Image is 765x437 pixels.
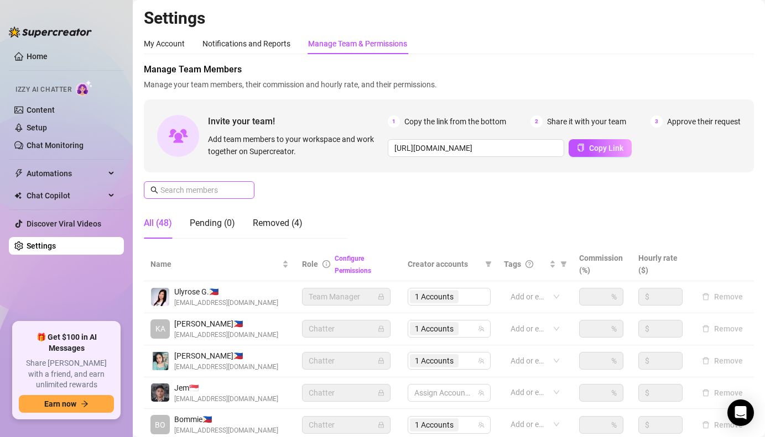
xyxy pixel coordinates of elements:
[144,217,172,230] div: All (48)
[155,419,165,431] span: BO
[322,260,330,268] span: info-circle
[9,27,92,38] img: logo-BBDzfeDw.svg
[573,248,632,281] th: Commission (%)
[151,288,169,306] img: Ulyrose Garina
[410,322,459,335] span: 1 Accounts
[253,217,303,230] div: Removed (4)
[27,241,56,250] a: Settings
[19,395,114,413] button: Earn nowarrow-right
[378,293,384,300] span: lock
[415,323,454,335] span: 1 Accounts
[698,322,747,335] button: Remove
[525,260,533,268] span: question-circle
[378,422,384,428] span: lock
[144,63,754,76] span: Manage Team Members
[309,385,384,401] span: Chatter
[174,382,278,394] span: Jem 🇸🇬
[151,383,169,402] img: Jem
[27,123,47,132] a: Setup
[309,417,384,433] span: Chatter
[19,332,114,354] span: 🎁 Get $100 in AI Messages
[378,357,384,364] span: lock
[208,133,383,157] span: Add team members to your workspace and work together on Supercreator.
[174,425,278,436] span: [EMAIL_ADDRESS][DOMAIN_NAME]
[27,106,55,114] a: Content
[174,286,278,298] span: Ulyrose G. 🇵🇭
[27,187,105,204] span: Chat Copilot
[190,217,235,230] div: Pending (0)
[44,399,76,408] span: Earn now
[558,256,569,272] span: filter
[485,261,492,267] span: filter
[632,248,691,281] th: Hourly rate ($)
[698,418,747,431] button: Remove
[27,52,48,61] a: Home
[174,394,278,404] span: [EMAIL_ADDRESS][DOMAIN_NAME]
[547,115,626,128] span: Share it with your team
[309,352,384,369] span: Chatter
[650,115,663,128] span: 3
[14,192,22,199] img: Chat Copilot
[478,422,485,428] span: team
[144,38,185,50] div: My Account
[388,115,400,128] span: 1
[27,141,84,150] a: Chat Monitoring
[174,318,278,330] span: [PERSON_NAME] 🇵🇭
[335,255,371,275] a: Configure Permissions
[410,418,459,431] span: 1 Accounts
[76,80,93,96] img: AI Chatter
[27,165,105,182] span: Automations
[15,85,71,95] span: Izzy AI Chatter
[483,256,494,272] span: filter
[302,260,318,268] span: Role
[309,288,384,305] span: Team Manager
[19,358,114,391] span: Share [PERSON_NAME] with a friend, and earn unlimited rewards
[415,419,454,431] span: 1 Accounts
[698,354,747,367] button: Remove
[208,114,388,128] span: Invite your team!
[478,325,485,332] span: team
[151,352,169,370] img: Ma Clarrise Romano
[174,362,278,372] span: [EMAIL_ADDRESS][DOMAIN_NAME]
[144,78,754,91] span: Manage your team members, their commission and hourly rate, and their permissions.
[478,357,485,364] span: team
[144,248,295,281] th: Name
[378,389,384,396] span: lock
[667,115,741,128] span: Approve their request
[27,219,101,228] a: Discover Viral Videos
[202,38,290,50] div: Notifications and Reports
[174,298,278,308] span: [EMAIL_ADDRESS][DOMAIN_NAME]
[174,330,278,340] span: [EMAIL_ADDRESS][DOMAIN_NAME]
[698,290,747,303] button: Remove
[504,258,521,270] span: Tags
[589,144,623,152] span: Copy Link
[144,8,754,29] h2: Settings
[160,184,239,196] input: Search members
[408,258,481,270] span: Creator accounts
[560,261,567,267] span: filter
[150,186,158,194] span: search
[150,258,280,270] span: Name
[530,115,543,128] span: 2
[698,386,747,399] button: Remove
[410,354,459,367] span: 1 Accounts
[308,38,407,50] div: Manage Team & Permissions
[727,399,754,426] div: Open Intercom Messenger
[415,355,454,367] span: 1 Accounts
[378,325,384,332] span: lock
[569,139,632,157] button: Copy Link
[174,350,278,362] span: [PERSON_NAME] 🇵🇭
[309,320,384,337] span: Chatter
[81,400,89,408] span: arrow-right
[174,413,278,425] span: Bommie 🇵🇭
[14,169,23,178] span: thunderbolt
[155,323,165,335] span: KA
[577,144,585,151] span: copy
[404,115,506,128] span: Copy the link from the bottom
[478,389,485,396] span: team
